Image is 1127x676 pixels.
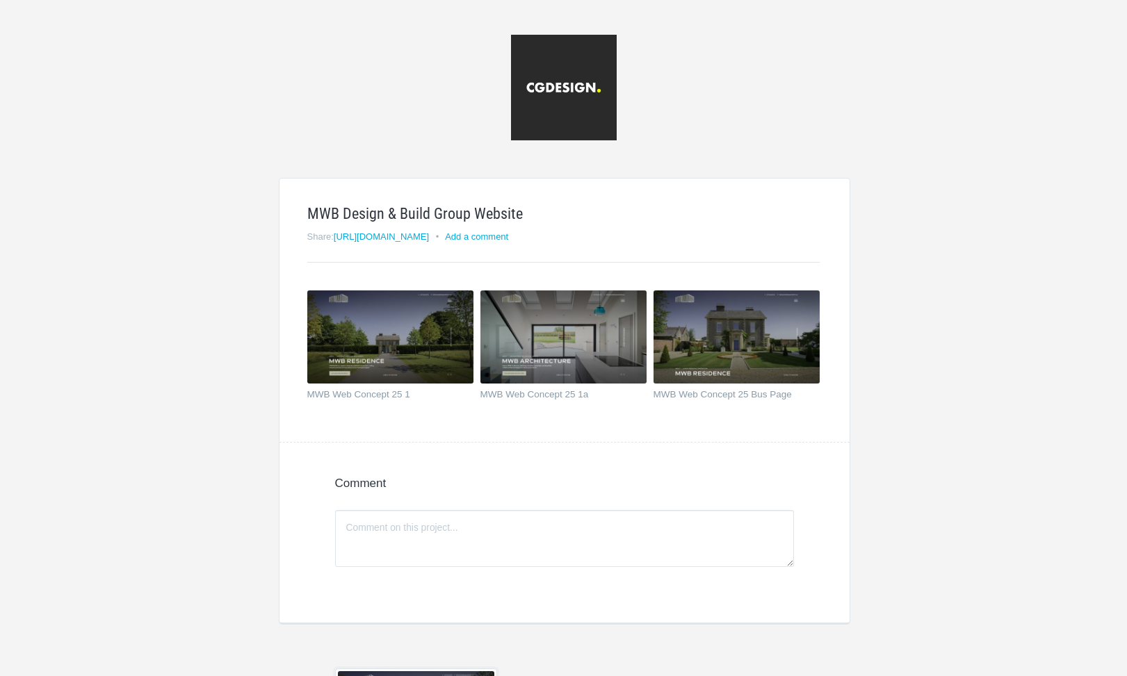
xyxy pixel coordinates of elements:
a: [URL][DOMAIN_NAME] [334,231,429,242]
img: cgdesign_d3px4c_thumb.jpg [307,290,473,384]
small: • [436,231,439,242]
a: Add a comment [445,231,508,242]
a: MWB Web Concept 25 Bus Page [654,390,803,404]
h4: Comment [335,477,794,489]
h2: Share: [307,232,820,241]
a: MWB Web Concept 25 1a [480,390,630,404]
img: cgdesign_u4nhl2_thumb.jpg [480,290,647,384]
h1: MWB Design & Build Group Website [307,206,820,222]
a: MWB Web Concept 25 1 [307,390,457,404]
img: cgdesign_sxxbqf_thumb.jpg [654,290,820,384]
img: cgdesign-logo_20181107023645.jpg [511,35,617,140]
